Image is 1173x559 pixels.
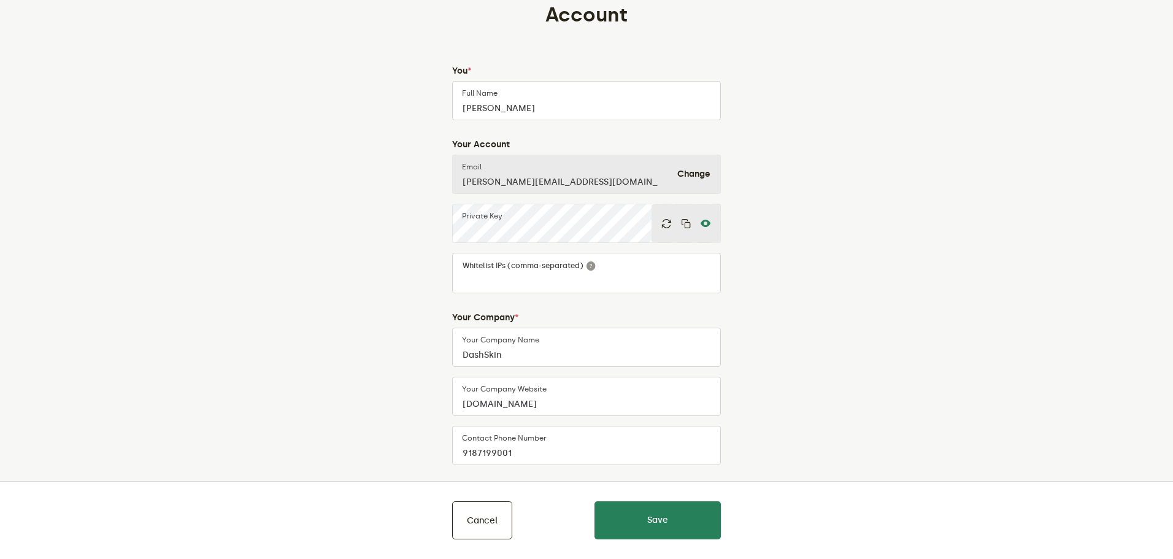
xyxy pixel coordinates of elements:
[462,335,539,345] label: Your Company Name
[462,211,502,221] label: Private Key
[452,426,721,465] input: Contact Phone Number
[452,155,721,194] input: Email
[462,162,482,172] label: Email
[452,81,721,120] input: Full Name
[462,433,547,443] label: Contact Phone Number
[462,88,498,98] label: Full Name
[452,328,721,367] input: Your Company Name
[667,169,710,179] button: Change
[594,501,721,539] button: Save
[452,313,721,323] h4: Your Company
[462,384,547,394] label: Your company website
[452,140,721,150] h4: Your Account
[463,261,596,271] label: Whitelist IPs (comma-separated)
[452,377,721,416] input: Your company website
[452,501,512,539] button: Cancel
[452,66,721,76] h4: You
[452,2,721,27] h1: Account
